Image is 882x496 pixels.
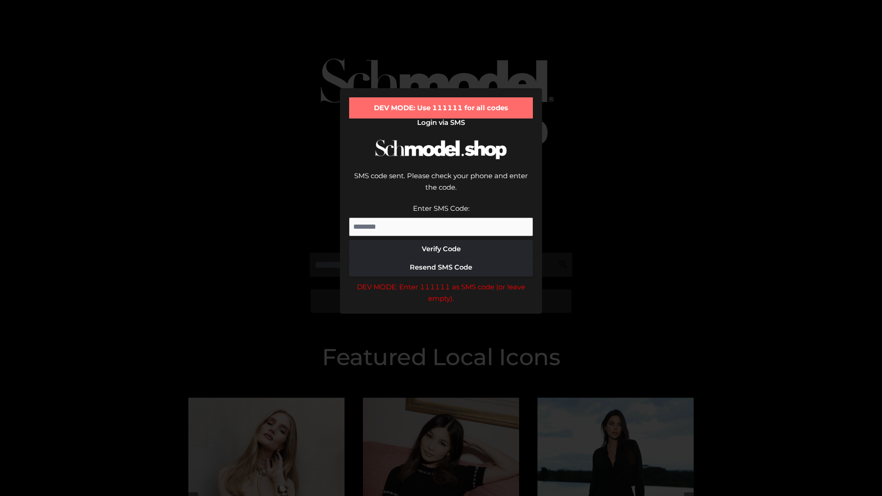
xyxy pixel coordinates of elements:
[349,118,533,127] h2: Login via SMS
[413,204,469,213] label: Enter SMS Code:
[372,131,510,168] img: Schmodel Logo
[349,281,533,304] div: DEV MODE: Enter 111111 as SMS code (or leave empty).
[349,240,533,258] button: Verify Code
[349,170,533,203] div: SMS code sent. Please check your phone and enter the code.
[349,97,533,118] div: DEV MODE: Use 111111 for all codes
[349,258,533,276] button: Resend SMS Code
